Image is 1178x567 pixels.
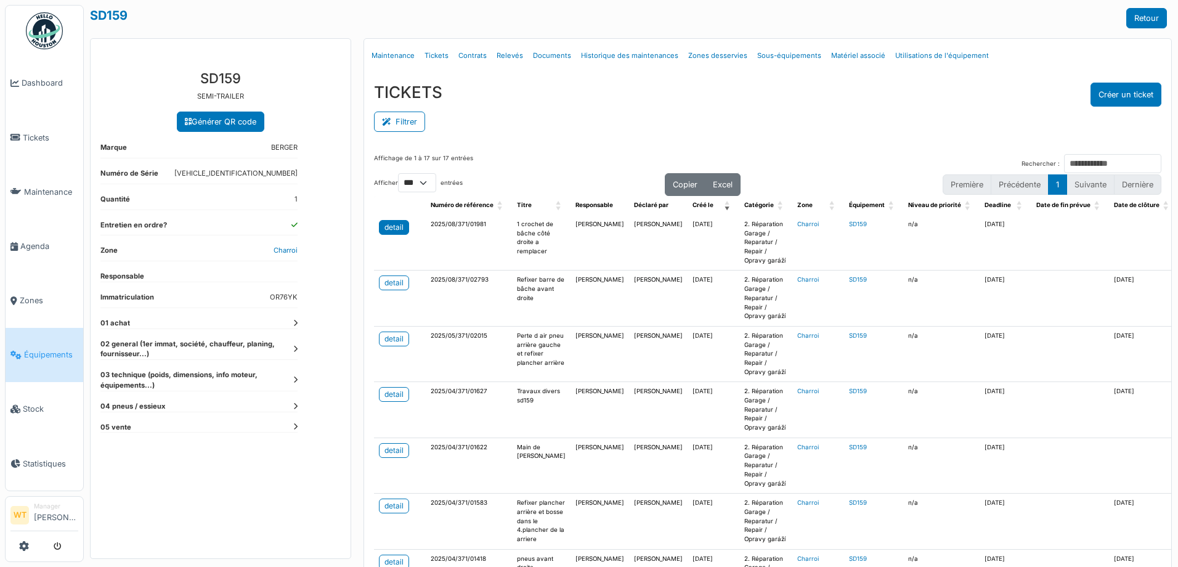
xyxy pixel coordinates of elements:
[23,403,78,415] span: Stock
[903,382,980,438] td: n/a
[177,112,264,132] a: Générer QR code
[379,387,409,402] a: detail
[6,219,83,273] a: Agenda
[384,333,404,345] div: detail
[683,41,752,70] a: Zones desservies
[1109,326,1178,381] td: [DATE]
[571,215,629,271] td: [PERSON_NAME]
[903,326,980,381] td: n/a
[20,295,78,306] span: Zones
[571,494,629,549] td: [PERSON_NAME]
[688,326,739,381] td: [DATE]
[725,196,732,215] span: Créé le: Activate to remove sorting
[379,220,409,235] a: detail
[23,132,78,144] span: Tickets
[797,499,819,506] a: Charroi
[100,220,167,235] dt: Entretien en ordre?
[752,41,826,70] a: Sous-équipements
[100,142,127,158] dt: Marque
[22,77,78,89] span: Dashboard
[1109,382,1178,438] td: [DATE]
[849,555,867,562] a: SD159
[1163,196,1171,215] span: Date de clôture: Activate to sort
[980,215,1031,271] td: [DATE]
[528,41,576,70] a: Documents
[980,494,1031,549] td: [DATE]
[797,276,819,283] a: Charroi
[374,173,463,192] label: Afficher entrées
[744,202,774,208] span: Catégorie
[10,502,78,531] a: WT Manager[PERSON_NAME]
[575,202,613,208] span: Responsable
[100,339,298,360] dt: 02 general (1er immat, société, chauffeur, planing, fournisseur...)
[980,438,1031,493] td: [DATE]
[100,422,298,433] dt: 05 vente
[797,332,819,339] a: Charroi
[849,221,867,227] a: SD159
[739,494,792,549] td: 2. Réparation Garage / Reparatur / Repair / Opravy garáží
[271,142,298,153] dd: BERGER
[1109,494,1178,549] td: [DATE]
[24,186,78,198] span: Maintenance
[20,240,78,252] span: Agenda
[100,318,298,328] dt: 01 achat
[379,332,409,346] a: detail
[888,196,896,215] span: Équipement: Activate to sort
[26,12,63,49] img: Badge_color-CXgf-gQk.svg
[739,215,792,271] td: 2. Réparation Garage / Reparatur / Repair / Opravy garáží
[985,202,1011,208] span: Deadline
[384,500,404,512] div: detail
[576,41,683,70] a: Historique des maintenances
[739,438,792,493] td: 2. Réparation Garage / Reparatur / Repair / Opravy garáží
[849,332,867,339] a: SD159
[943,174,1161,195] nav: pagination
[903,438,980,493] td: n/a
[90,8,128,23] a: SD159
[420,41,453,70] a: Tickets
[100,91,341,102] p: SEMI-TRAILER
[903,215,980,271] td: n/a
[426,382,512,438] td: 2025/04/371/01627
[980,326,1031,381] td: [DATE]
[693,202,713,208] span: Créé le
[6,165,83,219] a: Maintenance
[24,349,78,361] span: Équipements
[1017,196,1024,215] span: Deadline: Activate to sort
[512,438,571,493] td: Main de [PERSON_NAME]
[367,41,420,70] a: Maintenance
[174,168,298,179] dd: [VEHICLE_IDENTIFICATION_NUMBER]
[379,499,409,513] a: detail
[629,438,688,493] td: [PERSON_NAME]
[34,502,78,511] div: Manager
[512,382,571,438] td: Travaux divers sd159
[100,292,154,308] dt: Immatriculation
[629,326,688,381] td: [PERSON_NAME]
[1091,83,1161,107] button: Créer un ticket
[739,382,792,438] td: 2. Réparation Garage / Reparatur / Repair / Opravy garáží
[374,112,425,132] button: Filtrer
[512,494,571,549] td: Refixer plancher arrière et bosse dans le 4.plancher de la arriere
[6,274,83,328] a: Zones
[965,196,972,215] span: Niveau de priorité: Activate to sort
[797,555,819,562] a: Charroi
[826,41,890,70] a: Matériel associé
[571,438,629,493] td: [PERSON_NAME]
[797,221,819,227] a: Charroi
[100,70,341,86] h3: SD159
[100,401,298,412] dt: 04 pneus / essieux
[274,246,298,255] a: Charroi
[431,202,494,208] span: Numéro de référence
[384,389,404,400] div: detail
[908,202,961,208] span: Niveau de priorité
[673,180,697,189] span: Copier
[571,326,629,381] td: [PERSON_NAME]
[688,271,739,326] td: [DATE]
[294,194,298,205] dd: 1
[100,194,130,210] dt: Quantité
[665,173,705,196] button: Copier
[512,215,571,271] td: 1 crochet de bâche côté droite a remplacer
[688,438,739,493] td: [DATE]
[890,41,994,70] a: Utilisations de l'équipement
[379,275,409,290] a: detail
[512,326,571,381] td: Perte d air pneu arrière gauche et refixer plancher arrière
